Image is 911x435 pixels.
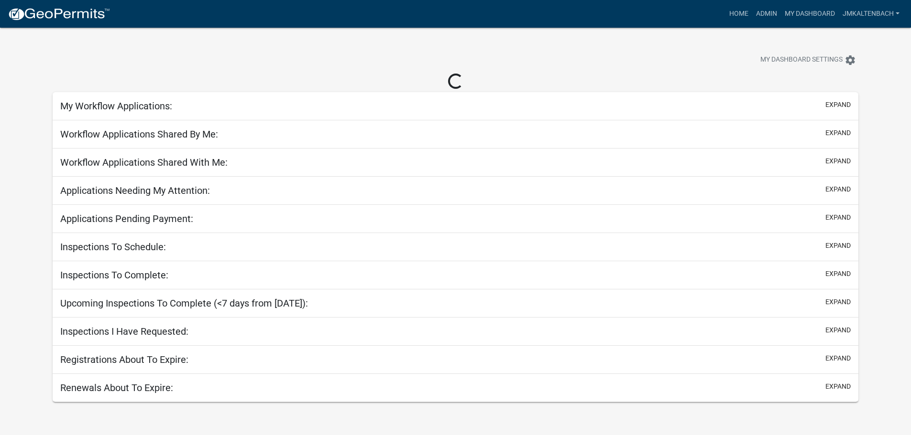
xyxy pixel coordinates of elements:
[60,354,188,365] h5: Registrations About To Expire:
[60,213,193,224] h5: Applications Pending Payment:
[825,100,851,110] button: expand
[60,382,173,393] h5: Renewals About To Expire:
[60,326,188,337] h5: Inspections I Have Requested:
[60,185,210,196] h5: Applications Needing My Attention:
[60,241,166,253] h5: Inspections To Schedule:
[825,241,851,251] button: expand
[825,325,851,335] button: expand
[60,128,218,140] h5: Workflow Applications Shared By Me:
[760,54,843,66] span: My Dashboard Settings
[825,269,851,279] button: expand
[825,184,851,194] button: expand
[725,5,752,23] a: Home
[60,297,308,309] h5: Upcoming Inspections To Complete (<7 days from [DATE]):
[825,297,851,307] button: expand
[752,5,781,23] a: Admin
[753,51,864,69] button: My Dashboard Settingssettings
[60,100,172,112] h5: My Workflow Applications:
[825,128,851,138] button: expand
[825,212,851,223] button: expand
[825,156,851,166] button: expand
[60,157,228,168] h5: Workflow Applications Shared With Me:
[845,54,856,66] i: settings
[825,382,851,392] button: expand
[825,353,851,363] button: expand
[781,5,839,23] a: My Dashboard
[839,5,903,23] a: jmkaltenbach
[60,269,168,281] h5: Inspections To Complete:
